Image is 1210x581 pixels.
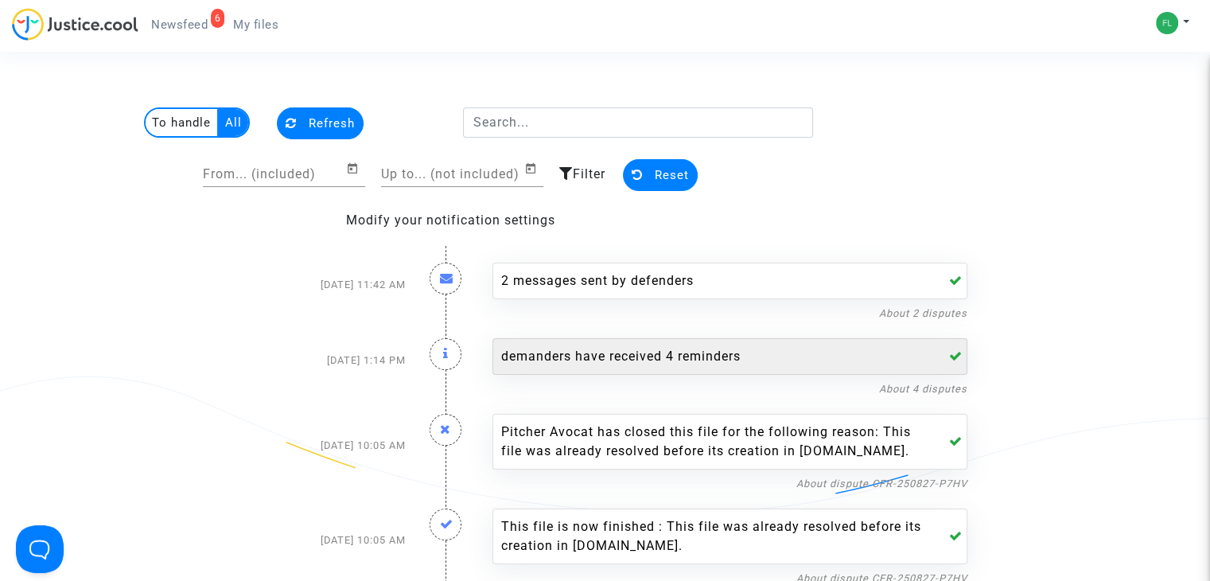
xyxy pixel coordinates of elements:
[12,8,138,41] img: jc-logo.svg
[231,247,418,322] div: [DATE] 11:42 AM
[796,478,967,489] a: About dispute CFR-250827-P7HV
[623,159,698,191] button: Reset
[277,107,364,139] button: Refresh
[231,322,418,398] div: [DATE] 1:14 PM
[211,9,225,28] div: 6
[219,109,248,136] multi-toggle-item: All
[1156,12,1178,34] img: 27626d57a3ba4a5b969f53e3f2c8e71c
[501,347,927,366] div: demanders have received 4 reminders
[16,525,64,573] iframe: Help Scout Beacon - Open
[524,159,543,178] button: Open calendar
[231,398,418,493] div: [DATE] 10:05 AM
[220,13,291,37] a: My files
[309,116,355,131] span: Refresh
[879,307,967,319] a: About 2 disputes
[463,107,814,138] input: Search...
[151,18,208,32] span: Newsfeed
[233,18,278,32] span: My files
[346,159,365,178] button: Open calendar
[501,517,927,556] div: This file is now finished : This file was already resolved before its creation in [DOMAIN_NAME].
[501,271,927,290] div: 2 messages sent by defenders
[573,166,605,181] span: Filter
[879,383,967,395] a: About 4 disputes
[346,213,555,228] a: Modify your notification settings
[138,13,220,37] a: 6Newsfeed
[501,423,927,461] div: Pitcher Avocat has closed this file for the following reason: This file was already resolved befo...
[655,168,689,182] span: Reset
[146,109,219,136] multi-toggle-item: To handle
